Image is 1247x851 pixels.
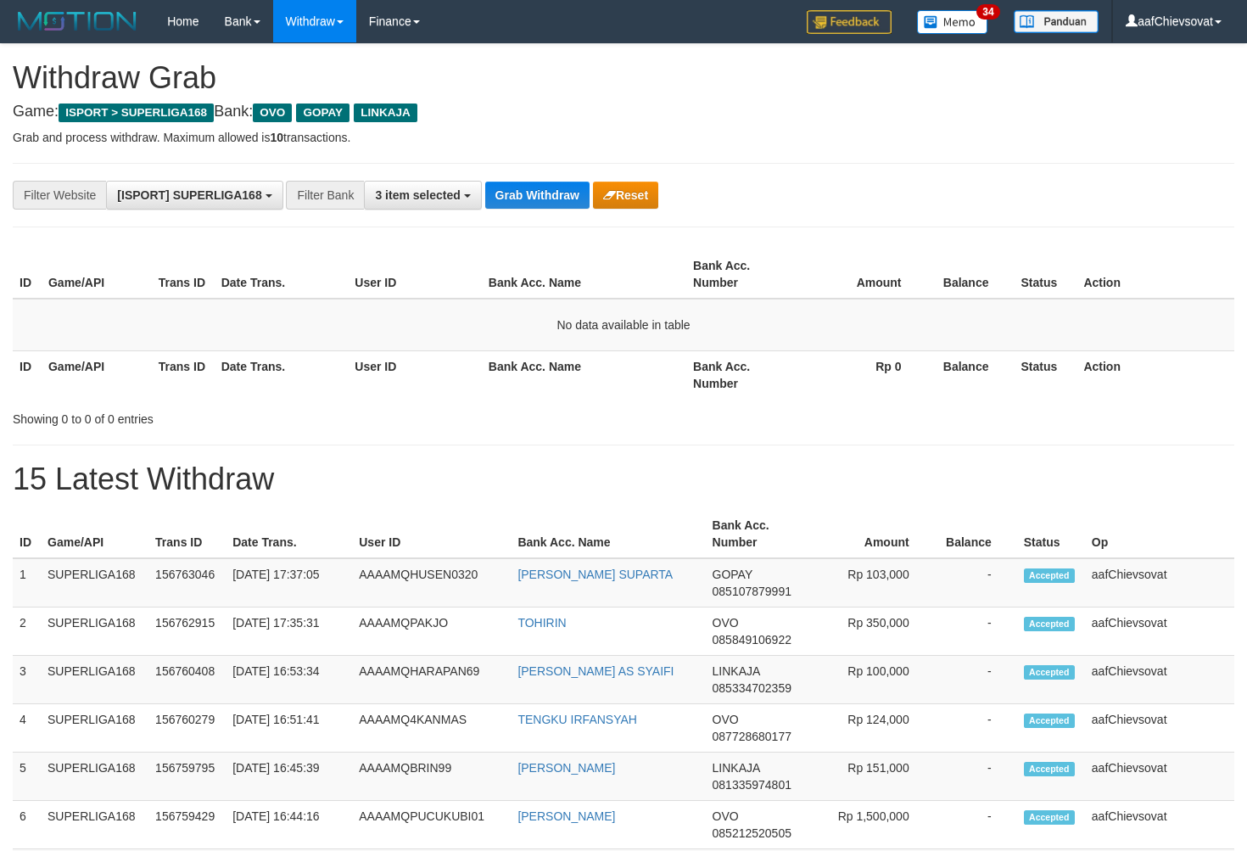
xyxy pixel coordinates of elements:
[13,462,1234,496] h1: 15 Latest Withdraw
[811,753,935,801] td: Rp 151,000
[286,181,364,210] div: Filter Bank
[811,558,935,607] td: Rp 103,000
[713,778,791,792] span: Copy 081335974801 to clipboard
[148,704,226,753] td: 156760279
[935,704,1017,753] td: -
[713,568,752,581] span: GOPAY
[59,104,214,122] span: ISPORT > SUPERLIGA168
[713,616,739,630] span: OVO
[917,10,988,34] img: Button%20Memo.svg
[41,558,148,607] td: SUPERLIGA168
[976,4,999,20] span: 34
[348,250,482,299] th: User ID
[713,664,760,678] span: LINKAJA
[706,510,811,558] th: Bank Acc. Number
[927,250,1015,299] th: Balance
[296,104,349,122] span: GOPAY
[13,704,41,753] td: 4
[482,250,686,299] th: Bank Acc. Name
[42,350,152,399] th: Game/API
[215,250,349,299] th: Date Trans.
[352,558,511,607] td: AAAAMQHUSEN0320
[13,801,41,849] td: 6
[511,510,705,558] th: Bank Acc. Name
[13,129,1234,146] p: Grab and process withdraw. Maximum allowed is transactions.
[13,350,42,399] th: ID
[713,633,791,647] span: Copy 085849106922 to clipboard
[713,713,739,726] span: OVO
[148,510,226,558] th: Trans ID
[713,809,739,823] span: OVO
[352,801,511,849] td: AAAAMQPUCUKUBI01
[713,681,791,695] span: Copy 085334702359 to clipboard
[811,607,935,656] td: Rp 350,000
[517,761,615,775] a: [PERSON_NAME]
[13,510,41,558] th: ID
[1014,250,1076,299] th: Status
[152,350,215,399] th: Trans ID
[226,607,352,656] td: [DATE] 17:35:31
[811,704,935,753] td: Rp 124,000
[517,616,566,630] a: TOHIRIN
[226,753,352,801] td: [DATE] 16:45:39
[226,704,352,753] td: [DATE] 16:51:41
[41,510,148,558] th: Game/API
[117,188,261,202] span: [ISPORT] SUPERLIGA168
[935,558,1017,607] td: -
[1024,810,1075,825] span: Accepted
[13,558,41,607] td: 1
[352,656,511,704] td: AAAAMQHARAPAN69
[713,826,791,840] span: Copy 085212520505 to clipboard
[517,664,674,678] a: [PERSON_NAME] AS SYAIFI
[517,809,615,823] a: [PERSON_NAME]
[226,510,352,558] th: Date Trans.
[927,350,1015,399] th: Balance
[364,181,481,210] button: 3 item selected
[797,350,927,399] th: Rp 0
[1085,558,1234,607] td: aafChievsovat
[41,607,148,656] td: SUPERLIGA168
[482,350,686,399] th: Bank Acc. Name
[935,753,1017,801] td: -
[811,656,935,704] td: Rp 100,000
[1085,510,1234,558] th: Op
[226,558,352,607] td: [DATE] 17:37:05
[148,801,226,849] td: 156759429
[41,656,148,704] td: SUPERLIGA168
[152,250,215,299] th: Trans ID
[13,8,142,34] img: MOTION_logo.png
[106,181,282,210] button: [ISPORT] SUPERLIGA168
[1014,10,1099,33] img: panduan.png
[352,607,511,656] td: AAAAMQPAKJO
[13,753,41,801] td: 5
[1085,753,1234,801] td: aafChievsovat
[935,607,1017,656] td: -
[13,250,42,299] th: ID
[348,350,482,399] th: User ID
[13,61,1234,95] h1: Withdraw Grab
[148,753,226,801] td: 156759795
[1085,801,1234,849] td: aafChievsovat
[713,761,760,775] span: LINKAJA
[1024,568,1075,583] span: Accepted
[352,704,511,753] td: AAAAMQ4KANMAS
[41,753,148,801] td: SUPERLIGA168
[485,182,590,209] button: Grab Withdraw
[226,801,352,849] td: [DATE] 16:44:16
[13,656,41,704] td: 3
[797,250,927,299] th: Amount
[935,510,1017,558] th: Balance
[215,350,349,399] th: Date Trans.
[517,568,673,581] a: [PERSON_NAME] SUPARTA
[148,656,226,704] td: 156760408
[226,656,352,704] td: [DATE] 16:53:34
[375,188,460,202] span: 3 item selected
[713,585,791,598] span: Copy 085107879991 to clipboard
[593,182,658,209] button: Reset
[13,181,106,210] div: Filter Website
[148,607,226,656] td: 156762915
[713,730,791,743] span: Copy 087728680177 to clipboard
[807,10,892,34] img: Feedback.jpg
[13,299,1234,351] td: No data available in table
[352,510,511,558] th: User ID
